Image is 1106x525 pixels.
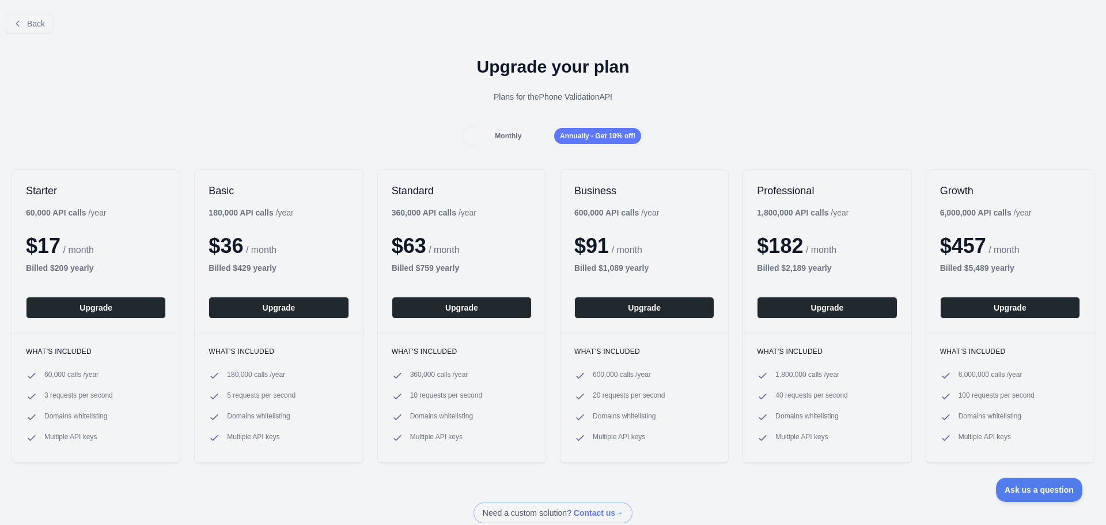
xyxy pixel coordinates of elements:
b: 1,800,000 API calls [757,208,828,217]
span: $ 91 [574,234,609,258]
h2: Professional [757,184,897,198]
h2: Standard [392,184,532,198]
iframe: Toggle Customer Support [996,478,1083,502]
div: / year [574,207,659,218]
b: 600,000 API calls [574,208,639,217]
div: / year [392,207,476,218]
h2: Business [574,184,714,198]
b: 360,000 API calls [392,208,456,217]
div: / year [757,207,849,218]
span: $ 182 [757,234,803,258]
